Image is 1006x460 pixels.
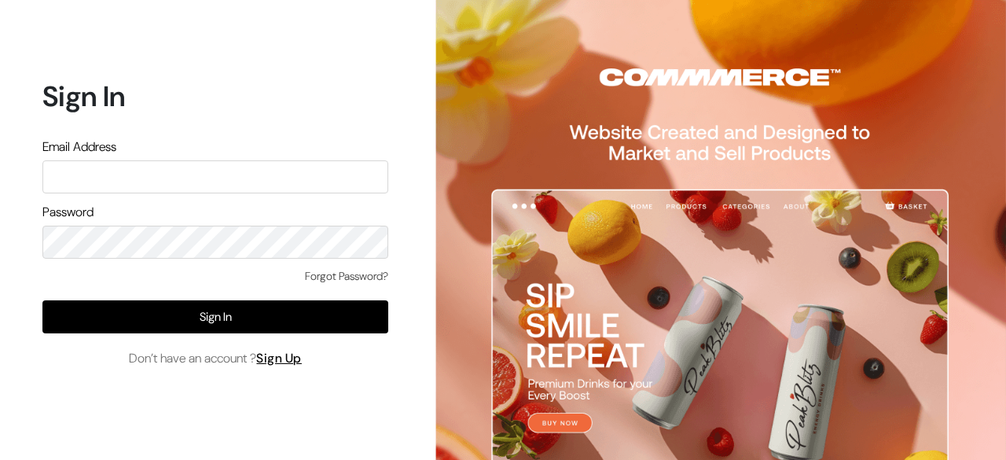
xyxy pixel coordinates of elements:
label: Email Address [42,138,116,156]
label: Password [42,203,94,222]
h1: Sign In [42,79,388,113]
span: Don’t have an account ? [129,349,302,368]
a: Forgot Password? [305,268,388,285]
a: Sign Up [256,350,302,366]
button: Sign In [42,300,388,333]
